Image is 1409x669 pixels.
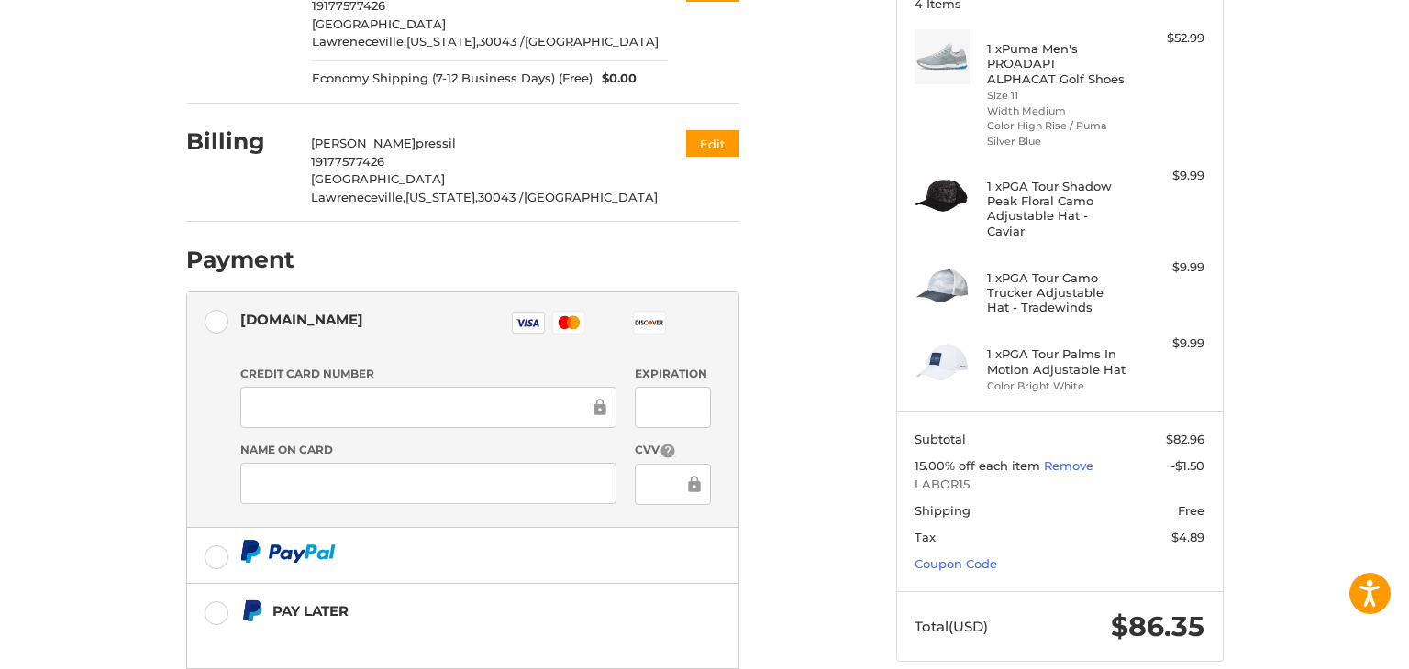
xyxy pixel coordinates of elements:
span: [US_STATE], [406,34,479,49]
span: LABOR15 [915,476,1204,494]
span: 15.00% off each item [915,458,1044,473]
span: [US_STATE], [405,190,478,204]
div: [DOMAIN_NAME] [240,304,363,334]
span: 19177577426 [311,154,384,169]
span: Lawreneceville, [312,34,406,49]
span: [GEOGRAPHIC_DATA] [524,190,658,204]
img: Pay Later icon [240,599,263,622]
button: Edit [686,130,739,157]
div: $9.99 [1132,258,1204,277]
span: Tax [915,530,936,544]
div: $9.99 [1132,334,1204,353]
span: Shipping [915,503,971,518]
span: [GEOGRAPHIC_DATA] [525,34,659,49]
h4: 1 x PGA Tour Shadow Peak Floral Camo Adjustable Hat - Caviar [987,179,1127,238]
iframe: PayPal Message 1 [240,631,624,646]
span: Total (USD) [915,618,988,635]
span: Subtotal [915,432,966,446]
span: 30043 / [479,34,525,49]
div: $9.99 [1132,167,1204,185]
label: Name on Card [240,442,616,458]
span: Lawreneceville, [311,190,405,204]
span: 30043 / [478,190,524,204]
div: $52.99 [1132,29,1204,48]
div: Pay Later [272,596,624,626]
span: $86.35 [1111,609,1204,643]
iframe: Google Customer Reviews [1258,620,1409,669]
img: PayPal icon [240,540,336,563]
span: Free [1178,503,1204,518]
span: $82.96 [1166,432,1204,446]
h2: Payment [186,246,294,274]
a: Remove [1044,458,1093,473]
span: $4.89 [1171,530,1204,544]
a: Coupon Code [915,556,997,571]
label: CVV [635,442,711,459]
li: Color High Rise / Puma Silver Blue [987,118,1127,148]
span: $0.00 [593,70,637,88]
h4: 1 x PGA Tour Palms In Motion Adjustable Hat [987,346,1127,377]
span: pressil [416,136,456,150]
span: Economy Shipping (7-12 Business Days) (Free) [312,70,593,88]
li: Size 11 [987,88,1127,104]
h4: 1 x PGA Tour Camo Trucker Adjustable Hat - Tradewinds [987,270,1127,315]
h2: Billing [186,127,294,156]
li: Width Medium [987,104,1127,119]
span: [GEOGRAPHIC_DATA] [311,171,445,186]
span: -$1.50 [1170,458,1204,473]
span: [GEOGRAPHIC_DATA] [312,16,446,31]
span: [PERSON_NAME] [311,136,416,150]
label: Expiration [635,366,711,382]
h4: 1 x Puma Men's PROADAPT ALPHACAT Golf Shoes [987,41,1127,86]
label: Credit Card Number [240,366,616,382]
li: Color Bright White [987,378,1127,394]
